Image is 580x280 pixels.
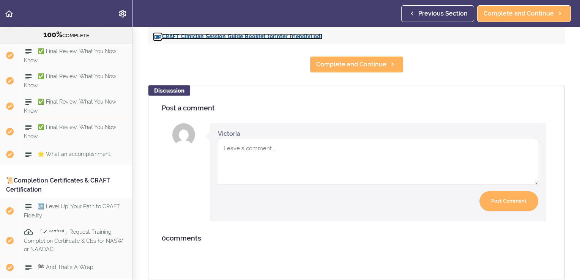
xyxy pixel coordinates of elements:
[153,33,323,39] a: DownloadCRAFT_Clinician_Session_Guide_Booklet_(printer_friendly).pdf
[162,234,551,242] h4: comments
[24,74,116,88] span: ✅ Final Review: What You Now Know
[479,191,538,211] input: Post Comment
[477,5,571,22] a: Complete and Continue
[484,9,554,18] span: Complete and Continue
[24,48,116,63] span: ✅ Final Review: What You Now Know
[5,9,14,18] svg: Back to course curriculum
[418,9,468,18] span: Previous Section
[172,123,195,146] img: Victoria
[401,5,474,22] a: Previous Section
[310,56,403,73] a: Complete and Continue
[43,30,62,39] span: 100%
[162,234,166,242] span: 0
[24,99,116,114] span: ✅ Final Review: What You Now Know
[148,85,190,96] div: Discussion
[24,229,123,252] span: 「✔ ᵛᵉʳᶦᶠᶦᵉᵈ」Request Training Completion Certificate & CEs for NASW or NAADAC
[38,151,112,157] span: 🌟 What an accomplishment!
[218,129,240,138] div: Victoria
[118,9,127,18] svg: Settings Menu
[153,32,162,41] svg: Download
[316,60,386,69] span: Complete and Continue
[9,30,123,40] div: COMPLETE
[218,139,538,184] textarea: Comment box
[24,204,120,219] span: 🆙 Level Up: Your Path to CRAFT Fidelity
[38,264,95,271] span: 🏁 And That's A Wrap!
[162,104,551,112] h4: Post a comment
[24,124,116,139] span: ✅ Final Review: What You Now Know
